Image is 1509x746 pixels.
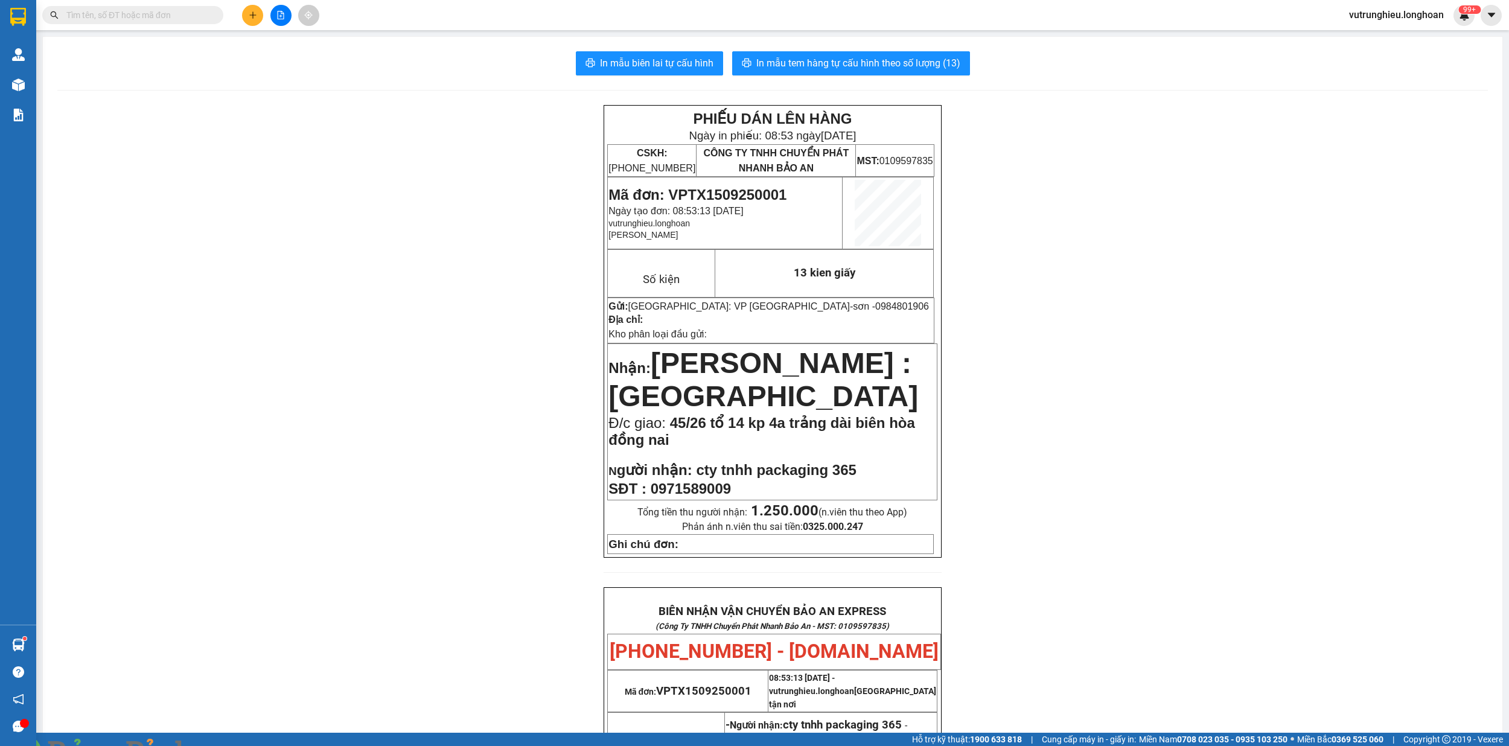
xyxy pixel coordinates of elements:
span: copyright [1442,735,1450,744]
img: logo-vxr [10,8,26,26]
span: 0984801906 [875,301,929,311]
strong: (Công Ty TNHH Chuyển Phát Nhanh Bảo An - MST: 0109597835) [656,622,889,631]
span: vutrunghieu.longhoan [608,218,690,228]
strong: 1.250.000 [751,502,818,519]
span: [PHONE_NUMBER] [608,148,695,173]
span: printer [585,58,595,69]
strong: Ghi chú đơn: [608,538,678,550]
button: plus [242,5,263,26]
span: Ngày in phiếu: 08:53 ngày [76,24,243,37]
strong: 0325.000.247 [803,521,863,532]
span: CÔNG TY TNHH CHUYỂN PHÁT NHANH BẢO AN [105,41,222,63]
span: sơn - [853,301,929,311]
span: Mã đơn: VPTX1509250001 [5,73,183,89]
span: question-circle [13,666,24,678]
img: warehouse-icon [12,78,25,91]
sup: 507 [1458,5,1481,14]
strong: PHIẾU DÁN LÊN HÀNG [693,110,852,127]
button: aim [298,5,319,26]
strong: PHIẾU DÁN LÊN HÀNG [80,5,239,22]
span: Nhận: [608,360,651,376]
span: vutrunghieu.longhoan [1339,7,1453,22]
span: ⚪️ [1290,737,1294,742]
span: [PERSON_NAME] : [GEOGRAPHIC_DATA] [608,347,918,412]
button: caret-down [1481,5,1502,26]
span: [DATE] [821,129,857,142]
span: VPTX1509250001 [656,684,751,698]
span: Kho phân loại đầu gửi: [608,329,707,339]
span: file-add [276,11,285,19]
span: - [902,719,907,731]
strong: Gửi: [608,301,628,311]
span: Mã đơn: [625,687,752,697]
span: CÔNG TY TNHH CHUYỂN PHÁT NHANH BẢO AN [703,148,849,173]
button: file-add [270,5,292,26]
span: vutrunghieu.longhoan [769,686,936,709]
span: plus [249,11,257,19]
span: [PHONE_NUMBER] - [DOMAIN_NAME] [610,640,939,663]
strong: SĐT : [608,480,646,497]
button: printerIn mẫu biên lai tự cấu hình [576,51,723,75]
span: [GEOGRAPHIC_DATA] tận nơi [769,686,936,709]
span: gười nhận: [617,462,692,478]
span: caret-down [1486,10,1497,21]
span: Người nhận: [730,719,902,731]
span: 13 kien giấy [794,266,855,279]
strong: 0708 023 035 - 0935 103 250 [1177,735,1287,744]
button: printerIn mẫu tem hàng tự cấu hình theo số lượng (13) [732,51,970,75]
span: - [850,301,929,311]
strong: 0369 525 060 [1332,735,1383,744]
span: cty tnhh packaging 365 [696,462,856,478]
span: 0109597835 [857,156,933,166]
span: | [1031,733,1033,746]
span: cty tnhh packaging 365 [783,718,902,732]
strong: CSKH: [637,148,668,158]
span: message [13,721,24,732]
span: [GEOGRAPHIC_DATA]: VP [GEOGRAPHIC_DATA] [628,301,850,311]
span: notification [13,693,24,705]
strong: N [608,465,692,477]
strong: - [726,718,902,732]
span: Cung cấp máy in - giấy in: [1042,733,1136,746]
span: printer [742,58,751,69]
span: Hỗ trợ kỹ thuật: [912,733,1022,746]
strong: BIÊN NHẬN VẬN CHUYỂN BẢO AN EXPRESS [659,605,886,618]
span: (n.viên thu theo App) [751,506,907,518]
strong: 1900 633 818 [970,735,1022,744]
span: Đ/c giao: [608,415,669,431]
span: In mẫu biên lai tự cấu hình [600,56,713,71]
input: Tìm tên, số ĐT hoặc mã đơn [66,8,209,22]
span: 0971589009 [651,480,731,497]
img: icon-new-feature [1459,10,1470,21]
img: warehouse-icon [12,48,25,61]
span: Số kiện [643,273,680,286]
strong: MST: [857,156,879,166]
span: 45/26 tổ 14 kp 4a trảng dài biên hòa đồng nai [608,415,915,448]
span: Mã đơn: VPTX1509250001 [608,186,786,203]
span: Ngày tạo đơn: 08:53:13 [DATE] [608,206,743,216]
span: Tổng tiền thu người nhận: [637,506,907,518]
span: | [1393,733,1394,746]
span: In mẫu tem hàng tự cấu hình theo số lượng (13) [756,56,960,71]
strong: Địa chỉ: [608,314,643,325]
img: warehouse-icon [12,639,25,651]
sup: 1 [23,637,27,640]
strong: CSKH: [33,41,64,51]
span: aim [304,11,313,19]
img: solution-icon [12,109,25,121]
span: Ngày in phiếu: 08:53 ngày [689,129,856,142]
span: [PERSON_NAME] [608,230,678,240]
span: search [50,11,59,19]
span: Miền Nam [1139,733,1287,746]
span: [PHONE_NUMBER] [5,41,92,62]
span: 08:53:13 [DATE] - [769,673,936,709]
span: Miền Bắc [1297,733,1383,746]
span: Phản ánh n.viên thu sai tiền: [682,521,863,532]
